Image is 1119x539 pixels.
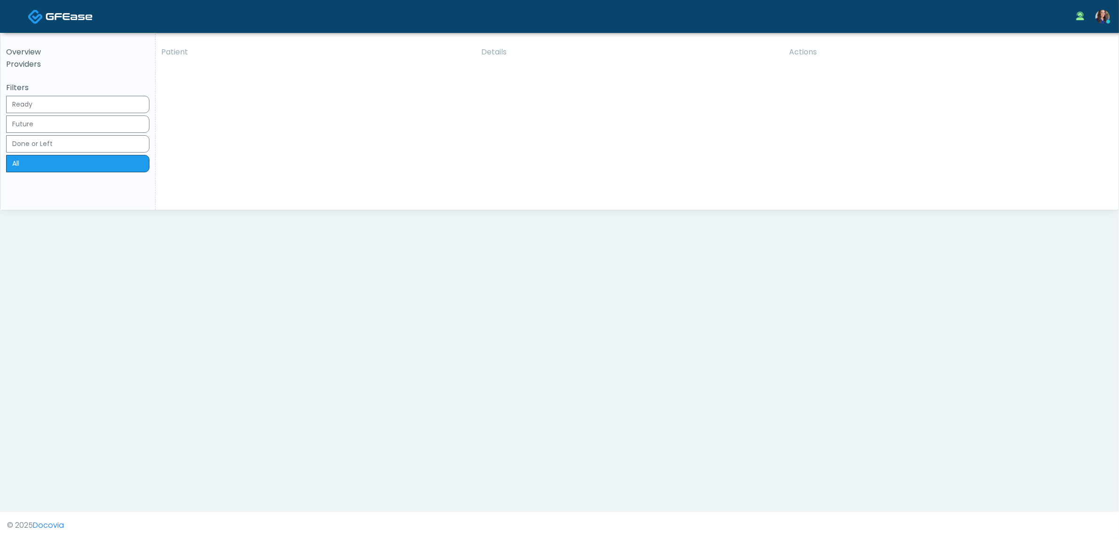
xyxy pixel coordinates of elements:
[6,135,149,153] button: Done or Left
[156,41,476,63] th: Patient
[6,84,149,92] h5: Filters
[69,235,165,251] span: Welcome back, let us know if you have any questions.
[46,12,93,21] img: Docovia
[476,41,784,63] th: Details
[68,264,180,287] input: Write a message…
[6,115,149,133] button: Future
[33,520,64,531] a: Docovia
[6,60,149,69] h5: Providers
[1096,10,1110,24] img: Kristin Adams
[6,96,149,113] button: Ready
[28,9,43,24] img: Docovia
[152,300,180,328] button: Open LiveChat chat widget
[162,268,177,283] button: Send a message
[6,96,149,175] div: Basic example
[6,155,149,172] button: All
[6,48,149,56] h5: Overview
[28,1,93,31] a: Docovia
[783,41,1111,63] th: Actions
